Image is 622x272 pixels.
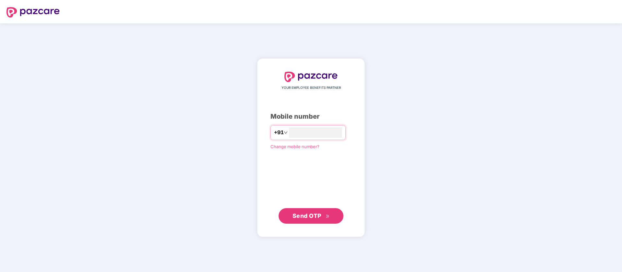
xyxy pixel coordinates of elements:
[274,128,284,136] span: +91
[6,7,60,18] img: logo
[281,85,341,90] span: YOUR EMPLOYEE BENEFITS PARTNER
[284,72,338,82] img: logo
[279,208,343,224] button: Send OTPdouble-right
[284,131,288,135] span: down
[270,112,352,122] div: Mobile number
[293,212,321,219] span: Send OTP
[326,214,330,219] span: double-right
[270,144,319,149] a: Change mobile number?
